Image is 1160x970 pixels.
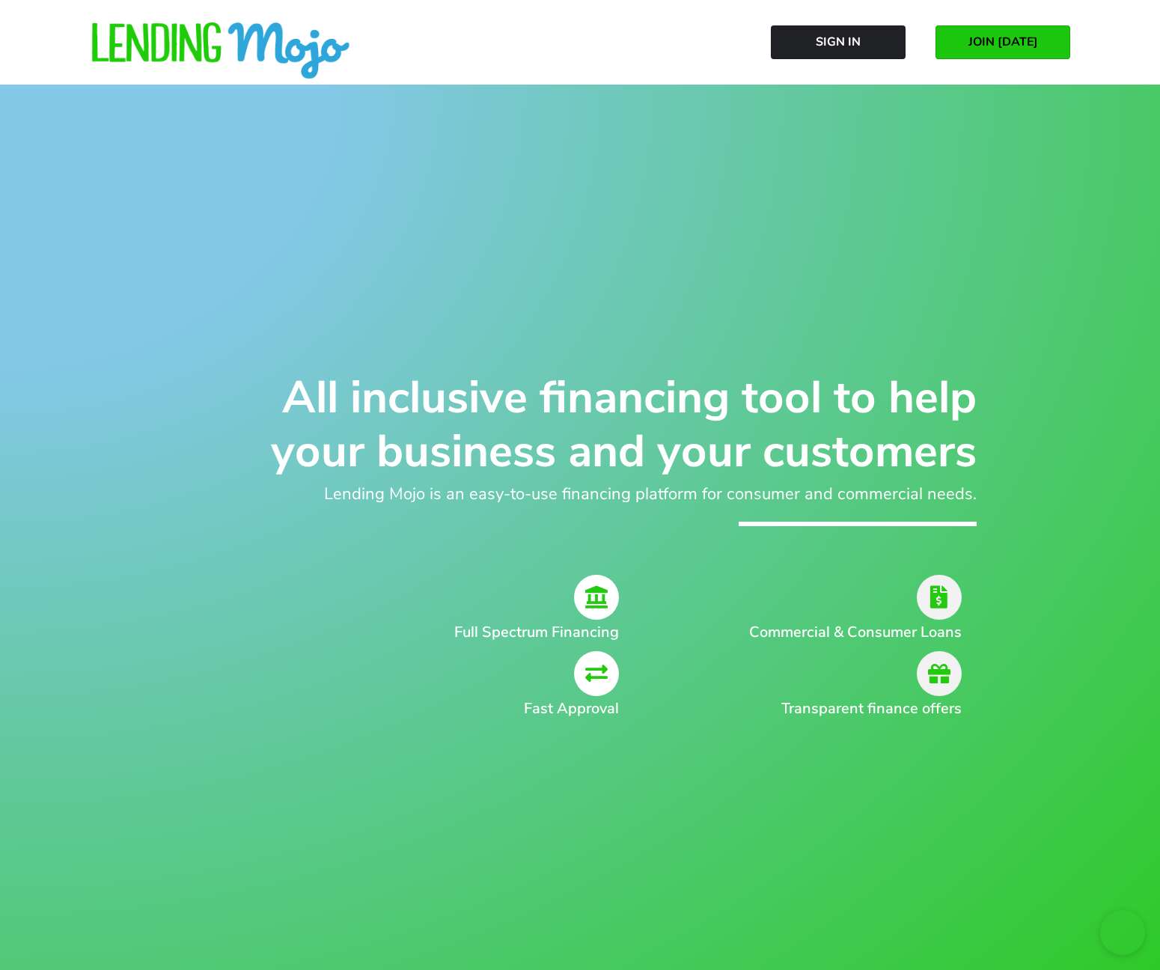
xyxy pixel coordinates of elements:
img: lm-horizontal-logo [90,22,352,81]
h2: Fast Approval [251,698,619,720]
a: Sign In [771,25,906,59]
h2: Commercial & Consumer Loans [724,621,962,644]
h1: All inclusive financing tool to help your business and your customers [183,370,977,478]
a: JOIN [DATE] [935,25,1070,59]
iframe: chat widget [1100,910,1145,955]
h2: Full Spectrum Financing [251,621,619,644]
h2: Transparent finance offers [724,698,962,720]
span: JOIN [DATE] [968,35,1038,49]
h2: Lending Mojo is an easy-to-use financing platform for consumer and commercial needs. [183,482,977,507]
span: Sign In [816,35,861,49]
